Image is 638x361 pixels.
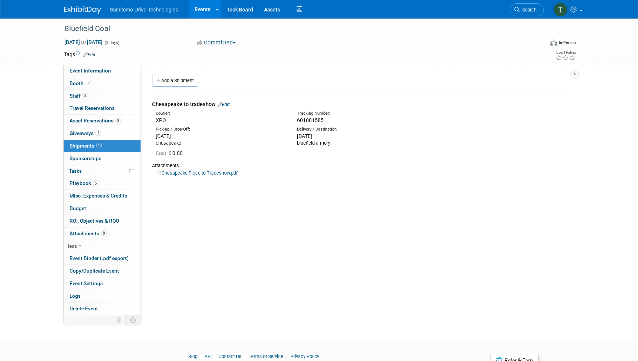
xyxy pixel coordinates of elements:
[156,150,186,156] span: 0.00
[64,227,141,240] a: Attachments8
[64,265,141,277] a: Copy/Duplicate Event
[70,293,81,299] span: Logs
[82,93,88,98] span: 3
[297,126,427,132] div: Delivery / Destination:
[64,202,141,215] a: Budget
[156,150,172,156] span: Cost: $
[290,354,319,359] a: Privacy Policy
[219,354,242,359] a: Contact Us
[113,315,126,325] td: Personalize Event Tab Strip
[284,354,289,359] span: |
[156,140,286,146] div: chesapeake
[553,3,567,17] img: Taylor Mobley
[64,6,101,14] img: ExhibitDay
[125,315,141,325] td: Toggle Event Tabs
[297,111,463,117] div: Tracking Number:
[152,101,569,108] div: Chesapeake to tradeshow
[64,51,95,58] td: Tags
[195,39,239,47] button: Committed
[115,118,121,124] span: 3
[64,115,141,127] a: Asset Reservations3
[556,51,575,54] div: Event Rating
[70,306,98,311] span: Delete Event
[217,102,230,107] a: Edit
[520,7,537,13] span: Search
[70,218,119,224] span: ROI, Objectives & ROO
[297,117,324,123] span: 601081585
[158,170,237,176] a: Chesapeake Piece to Tradeshow.pdf
[64,152,141,165] a: Sponsorships
[156,111,286,117] div: Courier:
[70,255,129,261] span: Event Binder (.pdf export)
[70,155,101,161] span: Sponsorships
[297,140,427,146] div: bluefield armory
[64,165,141,177] a: Tasks
[297,132,427,140] div: [DATE]
[558,40,576,45] div: In-Person
[70,105,115,111] span: Travel Reservations
[156,132,286,140] div: [DATE]
[213,354,217,359] span: |
[64,190,141,202] a: Misc. Expenses & Credits
[70,280,103,286] span: Event Settings
[70,130,101,136] span: Giveaways
[64,127,141,139] a: Giveaways1
[70,230,107,236] span: Attachments
[110,7,178,13] span: Sumitomo Drive Technologies
[205,354,212,359] a: API
[70,80,92,86] span: Booth
[64,90,141,102] a: Staff3
[152,75,198,87] a: Add a Shipment
[62,22,533,36] div: Bluefield Coal
[70,205,86,211] span: Budget
[70,143,102,149] span: Shipments
[64,240,141,252] a: less
[156,117,286,124] div: XPO
[64,303,141,315] a: Delete Event
[64,215,141,227] a: ROI, Objectives & ROO
[104,40,119,45] span: (3 days)
[101,230,107,236] span: 8
[249,354,283,359] a: Terms of Service
[70,180,98,186] span: Playbook
[243,354,247,359] span: |
[70,118,121,124] span: Asset Reservations
[80,39,87,45] span: to
[68,243,77,249] span: less
[510,3,544,16] a: Search
[83,52,95,57] a: Edit
[96,143,102,148] span: 1
[550,40,557,45] img: Format-Inperson.png
[64,77,141,90] a: Booth
[70,268,119,274] span: Copy/Duplicate Event
[64,65,141,77] a: Event Information
[70,93,88,99] span: Staff
[64,39,103,45] span: [DATE] [DATE]
[64,252,141,264] a: Event Binder (.pdf export)
[95,130,101,136] span: 1
[70,193,127,199] span: Misc. Expenses & Credits
[64,290,141,302] a: Logs
[64,140,141,152] a: Shipments1
[199,354,203,359] span: |
[70,68,111,74] span: Event Information
[156,126,286,132] div: Pick-up / Drop-Off:
[64,177,141,189] a: Playbook5
[188,354,198,359] a: Blog
[64,277,141,290] a: Event Settings
[152,162,569,169] div: Attachments:
[93,180,98,186] span: 5
[64,102,141,114] a: Travel Reservations
[87,81,91,85] i: Booth reservation complete
[69,168,82,174] span: Tasks
[500,38,576,50] div: Event Format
